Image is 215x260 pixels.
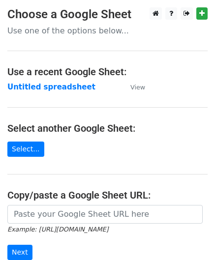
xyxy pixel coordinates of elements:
h4: Use a recent Google Sheet: [7,66,208,78]
input: Next [7,245,32,260]
p: Use one of the options below... [7,26,208,36]
a: View [121,83,145,91]
h4: Copy/paste a Google Sheet URL: [7,189,208,201]
a: Select... [7,142,44,157]
a: Untitled spreadsheet [7,83,95,91]
h4: Select another Google Sheet: [7,122,208,134]
input: Paste your Google Sheet URL here [7,205,203,224]
small: Example: [URL][DOMAIN_NAME] [7,226,108,233]
h3: Choose a Google Sheet [7,7,208,22]
small: View [130,84,145,91]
